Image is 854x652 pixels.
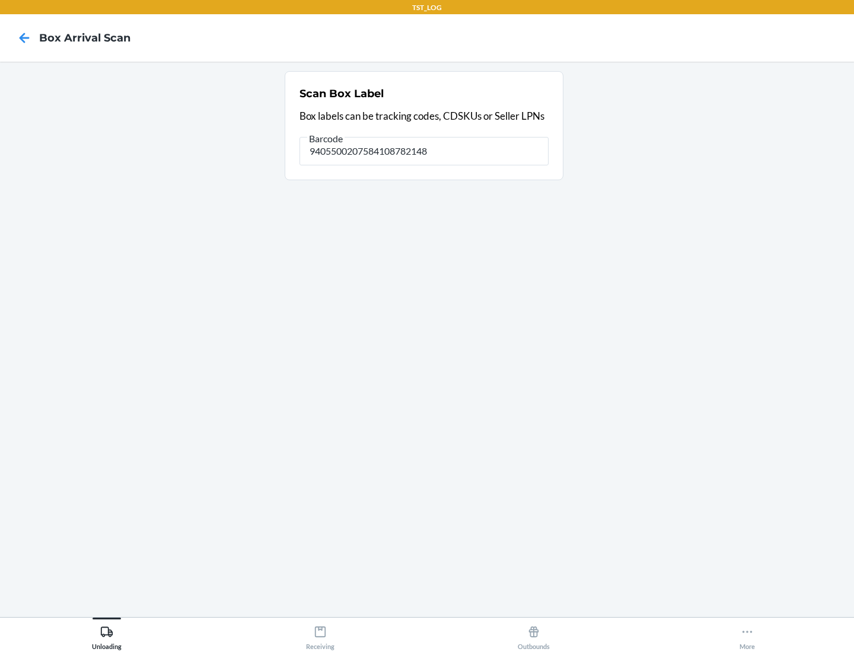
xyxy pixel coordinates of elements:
[299,137,549,165] input: Barcode
[640,618,854,650] button: More
[307,133,345,145] span: Barcode
[412,2,442,13] p: TST_LOG
[299,86,384,101] h2: Scan Box Label
[299,108,549,124] p: Box labels can be tracking codes, CDSKUs or Seller LPNs
[427,618,640,650] button: Outbounds
[306,621,334,650] div: Receiving
[213,618,427,650] button: Receiving
[92,621,122,650] div: Unloading
[518,621,550,650] div: Outbounds
[740,621,755,650] div: More
[39,30,130,46] h4: Box Arrival Scan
